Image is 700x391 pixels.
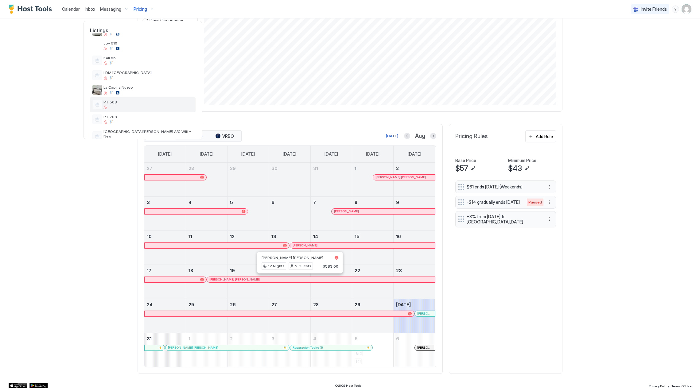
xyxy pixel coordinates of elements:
[103,41,193,45] span: Joy 610
[103,85,193,90] span: La Capilla Nuevo
[103,114,193,119] span: PT 708
[92,85,102,95] div: listing image
[84,27,202,33] span: Listings
[103,129,193,138] span: [GEOGRAPHIC_DATA][PERSON_NAME] A/C Wifi - New
[103,100,193,104] span: PT 508
[103,70,193,75] span: LDM [GEOGRAPHIC_DATA]
[92,41,102,51] div: listing image
[103,56,193,60] span: Kali 56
